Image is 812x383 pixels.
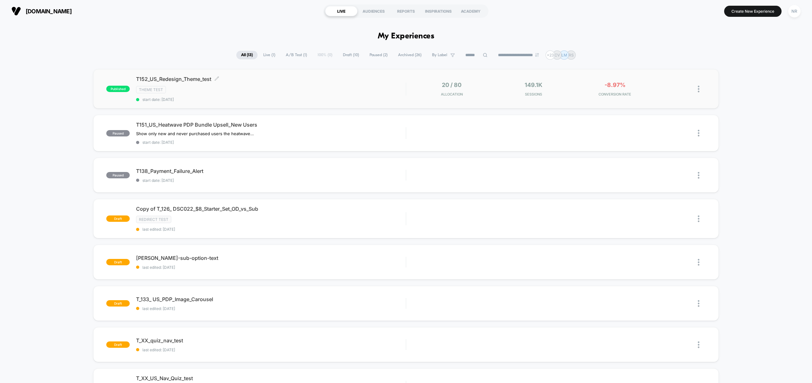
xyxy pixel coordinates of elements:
[698,341,699,348] img: close
[576,92,654,96] span: CONVERSION RATE
[698,259,699,266] img: close
[698,130,699,136] img: close
[432,53,447,57] span: By Label
[136,296,406,302] span: T_133_ US_PDP_Image_Carousel
[422,6,455,16] div: INSPIRATIONS
[494,92,573,96] span: Sessions
[136,86,166,93] span: Theme Test
[378,32,435,41] h1: My Experiences
[136,140,406,145] span: start date: [DATE]
[26,8,72,15] span: [DOMAIN_NAME]
[236,51,258,59] span: All ( 13 )
[11,6,21,16] img: Visually logo
[136,255,406,261] span: [PERSON_NAME]-sub-option-text
[442,82,462,88] span: 20 / 80
[136,97,406,102] span: start date: [DATE]
[136,122,406,128] span: T151_US_Heatwave PDP Bundle Upsell_New Users
[455,6,487,16] div: ACADEMY
[698,215,699,222] img: close
[535,53,539,57] img: end
[698,86,699,92] img: close
[698,300,699,307] img: close
[698,172,699,179] img: close
[605,82,625,88] span: -8.97%
[136,375,406,381] span: T_XX_US_Nav_Quiz_test
[554,53,560,57] p: CV
[365,51,392,59] span: Paused ( 2 )
[136,347,406,352] span: last edited: [DATE]
[136,131,254,136] span: Show only new and never purchased users the heatwave bundle upsell on PDP. PDP has been out-perfo...
[546,50,555,60] div: + 23
[106,130,130,136] span: paused
[106,341,130,348] span: draft
[136,216,171,223] span: Redirect Test
[325,6,357,16] div: LIVE
[136,178,406,183] span: start date: [DATE]
[259,51,280,59] span: Live ( 1 )
[136,206,406,212] span: Copy of T_126_ DSC022_$8_Starter_Set_OD_vs_Sub
[136,76,406,82] span: T152_US_Redesign_Theme_test
[136,227,406,232] span: last edited: [DATE]
[106,86,130,92] span: published
[106,300,130,307] span: draft
[525,82,542,88] span: 149.1k
[136,168,406,174] span: T138_Payment_Failure_Alert
[136,337,406,344] span: T_XX_quiz_nav_test
[788,5,801,17] div: NR
[357,6,390,16] div: AUDIENCES
[106,172,130,178] span: paused
[281,51,312,59] span: A/B Test ( 1 )
[569,53,574,57] p: RS
[561,53,567,57] p: LM
[136,265,406,270] span: last edited: [DATE]
[10,6,74,16] button: [DOMAIN_NAME]
[106,215,130,222] span: draft
[724,6,782,17] button: Create New Experience
[393,51,426,59] span: Archived ( 26 )
[390,6,422,16] div: REPORTS
[441,92,463,96] span: Allocation
[136,306,406,311] span: last edited: [DATE]
[106,259,130,265] span: draft
[786,5,802,18] button: NR
[338,51,364,59] span: Draft ( 10 )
